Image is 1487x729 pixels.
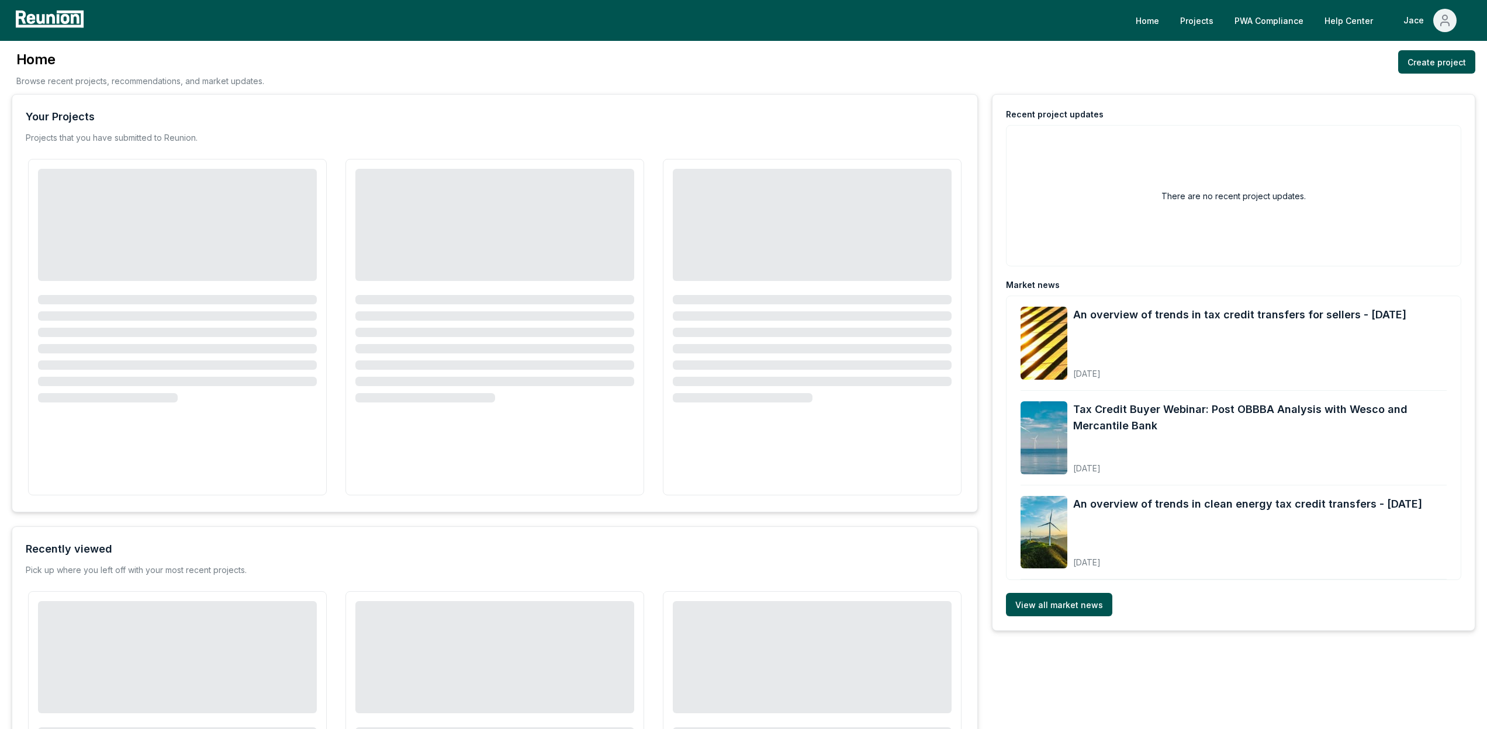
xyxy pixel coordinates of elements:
[1171,9,1223,32] a: Projects
[1006,109,1104,120] div: Recent project updates
[26,132,198,144] p: Projects that you have submitted to Reunion.
[1398,50,1475,74] a: Create project
[1225,9,1313,32] a: PWA Compliance
[16,75,264,87] p: Browse recent projects, recommendations, and market updates.
[1021,496,1067,569] img: An overview of trends in clean energy tax credit transfers - August 2025
[1126,9,1168,32] a: Home
[1394,9,1466,32] button: Jace
[1073,548,1422,568] div: [DATE]
[16,50,264,69] h3: Home
[1126,9,1475,32] nav: Main
[1021,401,1067,474] img: Tax Credit Buyer Webinar: Post OBBBA Analysis with Wesco and Mercantile Bank
[1073,401,1447,434] a: Tax Credit Buyer Webinar: Post OBBBA Analysis with Wesco and Mercantile Bank
[1006,593,1112,616] a: View all market news
[1073,359,1406,380] div: [DATE]
[1073,307,1406,323] a: An overview of trends in tax credit transfers for sellers - [DATE]
[26,109,95,125] div: Your Projects
[1161,190,1306,202] h2: There are no recent project updates.
[26,564,247,576] div: Pick up where you left off with your most recent projects.
[1403,9,1429,32] div: Jace
[1315,9,1382,32] a: Help Center
[1073,454,1447,474] div: [DATE]
[1006,279,1060,291] div: Market news
[1073,496,1422,512] a: An overview of trends in clean energy tax credit transfers - [DATE]
[1021,307,1067,380] img: An overview of trends in tax credit transfers for sellers - September 2025
[26,541,112,557] div: Recently viewed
